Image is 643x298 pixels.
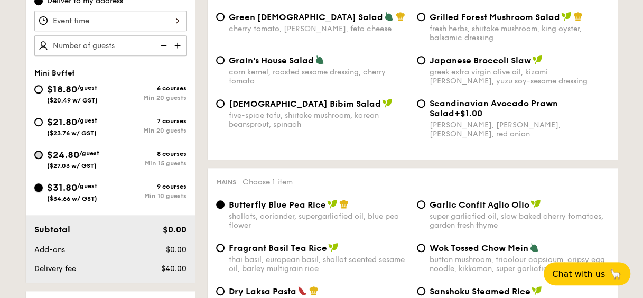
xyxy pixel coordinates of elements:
span: +$1.00 [454,108,482,118]
img: icon-reduce.1d2dbef1.svg [155,35,171,55]
img: icon-vegan.f8ff3823.svg [382,98,393,108]
span: $21.80 [47,116,77,128]
input: Fragrant Basil Tea Ricethai basil, european basil, shallot scented sesame oil, barley multigrain ... [216,244,225,252]
span: $18.80 [47,83,77,95]
div: greek extra virgin olive oil, kizami [PERSON_NAME], yuzu soy-sesame dressing [430,68,609,86]
div: button mushroom, tricolour capsicum, cripsy egg noodle, kikkoman, super garlicfied oil [430,255,609,273]
span: Delivery fee [34,264,76,273]
div: thai basil, european basil, shallot scented sesame oil, barley multigrain rice [229,255,408,273]
span: $0.00 [162,225,186,235]
img: icon-vegan.f8ff3823.svg [532,55,543,64]
input: $21.80/guest($23.76 w/ GST)7 coursesMin 20 guests [34,118,43,126]
img: icon-spicy.37a8142b.svg [297,286,307,295]
span: /guest [77,84,97,91]
div: 6 courses [110,85,187,92]
span: Grilled Forest Mushroom Salad [430,12,560,22]
img: icon-vegan.f8ff3823.svg [532,286,542,295]
span: $40.00 [161,264,186,273]
span: Sanshoku Steamed Rice [430,286,530,296]
span: ($34.66 w/ GST) [47,195,97,202]
input: Grilled Forest Mushroom Saladfresh herbs, shiitake mushroom, king oyster, balsamic dressing [417,13,425,21]
span: ($20.49 w/ GST) [47,97,98,104]
div: Min 20 guests [110,127,187,134]
div: Min 15 guests [110,160,187,167]
span: ($23.76 w/ GST) [47,129,97,137]
img: icon-vegetarian.fe4039eb.svg [529,243,539,252]
span: $0.00 [165,245,186,254]
input: $18.80/guest($20.49 w/ GST)6 coursesMin 20 guests [34,85,43,94]
span: 🦙 [609,268,622,280]
input: Grain's House Saladcorn kernel, roasted sesame dressing, cherry tomato [216,56,225,64]
div: Min 20 guests [110,94,187,101]
span: Garlic Confit Aglio Olio [430,200,529,210]
div: 9 courses [110,183,187,190]
span: Grain's House Salad [229,55,314,66]
span: Fragrant Basil Tea Rice [229,243,327,253]
span: Scandinavian Avocado Prawn Salad [430,98,558,118]
input: Butterfly Blue Pea Riceshallots, coriander, supergarlicfied oil, blue pea flower [216,200,225,209]
div: fresh herbs, shiitake mushroom, king oyster, balsamic dressing [430,24,609,42]
button: Chat with us🦙 [544,262,630,285]
img: icon-vegetarian.fe4039eb.svg [315,55,324,64]
span: Chat with us [552,269,605,279]
span: Butterfly Blue Pea Rice [229,200,326,210]
span: Mains [216,179,236,186]
span: /guest [77,117,97,124]
input: Dry Laksa Pastadried shrimp, coconut cream, laksa leaf [216,287,225,295]
div: five-spice tofu, shiitake mushroom, korean beansprout, spinach [229,111,408,129]
span: /guest [77,182,97,190]
input: Number of guests [34,35,187,56]
img: icon-vegetarian.fe4039eb.svg [384,12,394,21]
input: Wok Tossed Chow Meinbutton mushroom, tricolour capsicum, cripsy egg noodle, kikkoman, super garli... [417,244,425,252]
input: $24.80/guest($27.03 w/ GST)8 coursesMin 15 guests [34,151,43,159]
input: Sanshoku Steamed Ricemultigrain rice, roasted black soybean [417,287,425,295]
img: icon-chef-hat.a58ddaea.svg [573,12,583,21]
span: [DEMOGRAPHIC_DATA] Bibim Salad [229,99,381,109]
img: icon-chef-hat.a58ddaea.svg [396,12,405,21]
div: cherry tomato, [PERSON_NAME], feta cheese [229,24,408,33]
input: Green [DEMOGRAPHIC_DATA] Saladcherry tomato, [PERSON_NAME], feta cheese [216,13,225,21]
input: Scandinavian Avocado Prawn Salad+$1.00[PERSON_NAME], [PERSON_NAME], [PERSON_NAME], red onion [417,99,425,108]
span: Japanese Broccoli Slaw [430,55,531,66]
div: corn kernel, roasted sesame dressing, cherry tomato [229,68,408,86]
span: /guest [79,150,99,157]
img: icon-chef-hat.a58ddaea.svg [339,199,349,209]
div: shallots, coriander, supergarlicfied oil, blue pea flower [229,212,408,230]
img: icon-vegan.f8ff3823.svg [328,243,339,252]
img: icon-add.58712e84.svg [171,35,187,55]
input: $31.80/guest($34.66 w/ GST)9 coursesMin 10 guests [34,183,43,192]
img: icon-chef-hat.a58ddaea.svg [309,286,319,295]
input: [DEMOGRAPHIC_DATA] Bibim Saladfive-spice tofu, shiitake mushroom, korean beansprout, spinach [216,99,225,108]
div: [PERSON_NAME], [PERSON_NAME], [PERSON_NAME], red onion [430,120,609,138]
div: super garlicfied oil, slow baked cherry tomatoes, garden fresh thyme [430,212,609,230]
div: 7 courses [110,117,187,125]
span: Add-ons [34,245,65,254]
span: Subtotal [34,225,70,235]
div: 8 courses [110,150,187,157]
input: Japanese Broccoli Slawgreek extra virgin olive oil, kizami [PERSON_NAME], yuzu soy-sesame dressing [417,56,425,64]
span: Dry Laksa Pasta [229,286,296,296]
span: ($27.03 w/ GST) [47,162,97,170]
img: icon-vegan.f8ff3823.svg [327,199,338,209]
span: Mini Buffet [34,69,75,78]
span: Wok Tossed Chow Mein [430,243,528,253]
img: icon-vegan.f8ff3823.svg [561,12,572,21]
span: Choose 1 item [243,178,293,187]
div: Min 10 guests [110,192,187,200]
input: Garlic Confit Aglio Oliosuper garlicfied oil, slow baked cherry tomatoes, garden fresh thyme [417,200,425,209]
span: $24.80 [47,149,79,161]
span: Green [DEMOGRAPHIC_DATA] Salad [229,12,383,22]
input: Event time [34,11,187,31]
span: $31.80 [47,182,77,193]
img: icon-vegan.f8ff3823.svg [530,199,541,209]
